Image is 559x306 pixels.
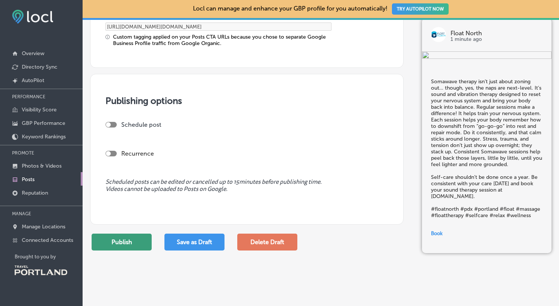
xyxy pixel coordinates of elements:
p: Reputation [22,190,48,196]
p: Brought to you by [15,254,83,259]
span: Book [431,231,443,236]
img: logo [431,27,446,42]
p: 1 minute ago [451,36,542,42]
button: Publish [92,234,152,250]
h3: Publishing options [105,95,388,106]
img: fc27090e-bace-42e1-9061-79b525bf7f6f [422,51,551,60]
p: Visibility Score [22,106,57,113]
img: fda3e92497d09a02dc62c9cd864e3231.png [12,10,53,24]
p: GBP Performance [22,120,65,126]
div: Custom tagging applied on your Posts CTA URLs because you chose to separate Google Business Profi... [113,34,331,46]
button: Delete Draft [237,234,297,250]
label: Schedule post [121,121,161,128]
p: Overview [22,50,44,57]
h5: Somawave therapy isn’t just about zoning out… though, yes, the naps are next-level. It’s sound an... [431,78,542,219]
button: Save as Draft [164,234,225,250]
p: Manage Locations [22,223,65,230]
p: Photos & Videos [22,163,62,169]
p: Keyword Rankings [22,133,66,140]
p: AutoPilot [22,77,44,84]
p: Connected Accounts [22,237,73,243]
p: Float North [451,30,542,36]
p: Posts [22,176,35,183]
span: Scheduled posts can be edited or cancelled up to 15 minutes before publishing time. Videos cannot... [105,178,388,193]
label: Recurrence [121,150,154,157]
button: TRY AUTOPILOT NOW [392,3,449,15]
p: Directory Sync [22,64,57,70]
img: Travel Portland [15,265,67,275]
a: Book [431,226,542,241]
